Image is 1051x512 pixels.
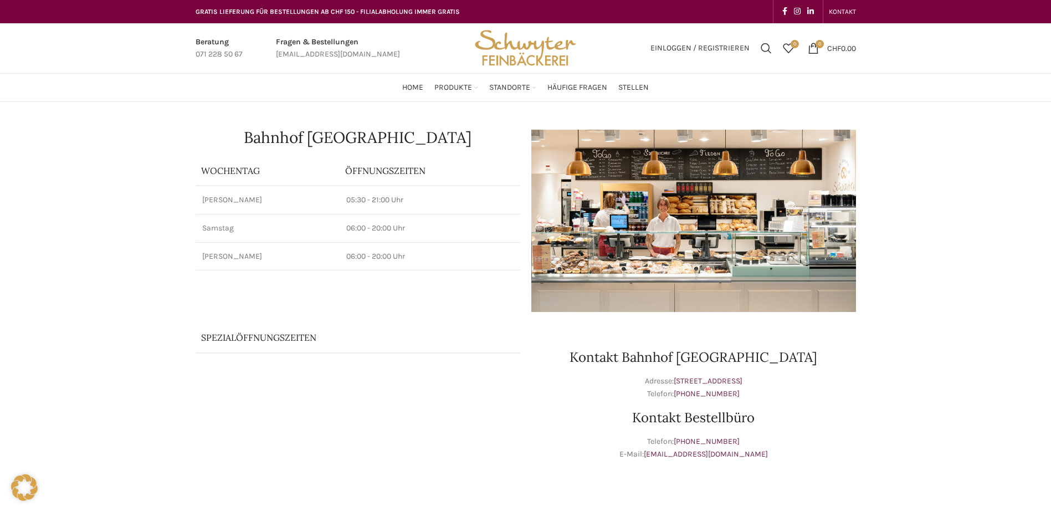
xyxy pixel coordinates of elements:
img: Bäckerei Schwyter [471,23,580,73]
h2: Kontakt Bahnhof [GEOGRAPHIC_DATA] [531,351,856,364]
a: Instagram social link [791,4,804,19]
a: 0 CHF0.00 [802,37,862,59]
span: CHF [827,43,841,53]
span: Stellen [618,83,649,93]
a: Einloggen / Registrieren [645,37,755,59]
a: Infobox link [196,36,243,61]
span: GRATIS LIEFERUNG FÜR BESTELLUNGEN AB CHF 150 - FILIALABHOLUNG IMMER GRATIS [196,8,460,16]
h2: Kontakt Bestellbüro [531,411,856,424]
a: [PHONE_NUMBER] [674,437,740,446]
p: 06:00 - 20:00 Uhr [346,223,514,234]
a: Häufige Fragen [547,76,607,99]
span: Einloggen / Registrieren [650,44,750,52]
a: Facebook social link [779,4,791,19]
a: Suchen [755,37,777,59]
span: Produkte [434,83,472,93]
bdi: 0.00 [827,43,856,53]
p: ÖFFNUNGSZEITEN [345,165,515,177]
a: Standorte [489,76,536,99]
span: Home [402,83,423,93]
span: Häufige Fragen [547,83,607,93]
p: 06:00 - 20:00 Uhr [346,251,514,262]
span: KONTAKT [829,8,856,16]
a: Produkte [434,76,478,99]
span: Standorte [489,83,530,93]
span: 0 [791,40,799,48]
a: [PHONE_NUMBER] [674,389,740,398]
span: 0 [816,40,824,48]
a: Home [402,76,423,99]
p: [PERSON_NAME] [202,251,333,262]
a: KONTAKT [829,1,856,23]
p: 05:30 - 21:00 Uhr [346,194,514,206]
div: Meine Wunschliste [777,37,799,59]
p: Wochentag [201,165,334,177]
a: Infobox link [276,36,400,61]
div: Secondary navigation [823,1,862,23]
a: [EMAIL_ADDRESS][DOMAIN_NAME] [644,449,768,459]
p: Spezialöffnungszeiten [201,331,484,344]
p: Adresse: Telefon: [531,375,856,400]
h1: Bahnhof [GEOGRAPHIC_DATA] [196,130,520,145]
a: Site logo [471,43,580,52]
p: Samstag [202,223,333,234]
p: [PERSON_NAME] [202,194,333,206]
a: 0 [777,37,799,59]
a: [STREET_ADDRESS] [674,376,742,386]
p: Telefon: E-Mail: [531,436,856,460]
a: Linkedin social link [804,4,817,19]
div: Main navigation [190,76,862,99]
a: Stellen [618,76,649,99]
